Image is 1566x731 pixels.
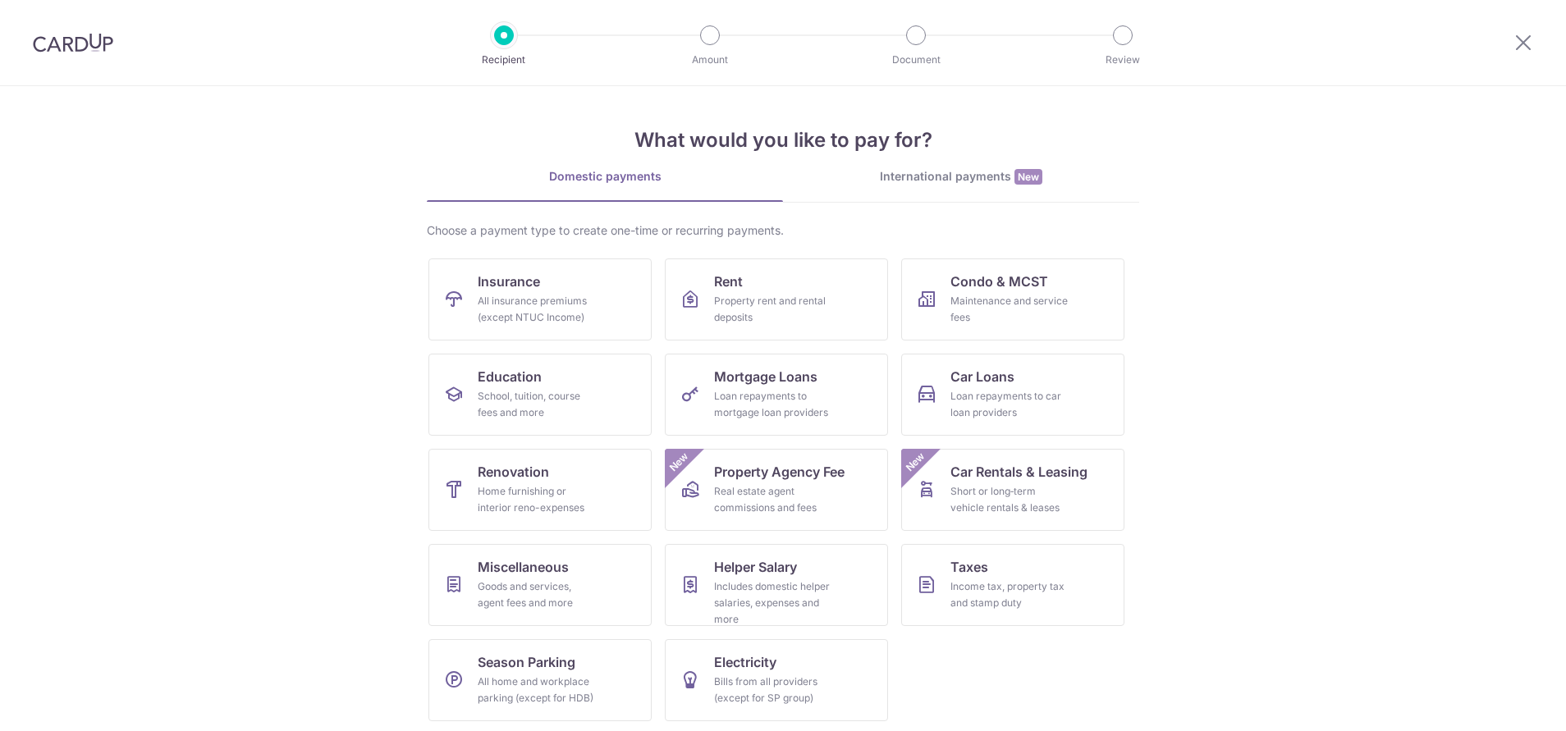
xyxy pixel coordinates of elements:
[950,557,988,577] span: Taxes
[950,293,1069,326] div: Maintenance and service fees
[714,462,845,482] span: Property Agency Fee
[714,578,832,628] div: Includes domestic helper salaries, expenses and more
[33,33,113,53] img: CardUp
[950,388,1069,421] div: Loan repayments to car loan providers
[901,449,1124,531] a: Car Rentals & LeasingShort or long‑term vehicle rentals & leasesNew
[950,272,1048,291] span: Condo & MCST
[478,652,575,672] span: Season Parking
[649,52,771,68] p: Amount
[714,674,832,706] div: Bills from all providers (except for SP group)
[665,449,888,531] a: Property Agency FeeReal estate agent commissions and feesNew
[427,168,783,185] div: Domestic payments
[478,674,596,706] div: All home and workplace parking (except for HDB)
[428,258,652,340] a: InsuranceAll insurance premiums (except NTUC Income)
[1014,169,1042,185] span: New
[428,639,652,721] a: Season ParkingAll home and workplace parking (except for HDB)
[714,293,832,326] div: Property rent and rental deposits
[428,544,652,626] a: MiscellaneousGoods and services, agent fees and more
[901,258,1124,340] a: Condo & MCSTMaintenance and service fees
[665,544,888,626] a: Helper SalaryIncludes domestic helper salaries, expenses and more
[714,388,832,421] div: Loan repayments to mortgage loan providers
[478,462,549,482] span: Renovation
[950,367,1014,386] span: Car Loans
[428,449,652,531] a: RenovationHome furnishing or interior reno-expenses
[950,578,1069,611] div: Income tax, property tax and stamp duty
[428,354,652,436] a: EducationSchool, tuition, course fees and more
[714,367,817,386] span: Mortgage Loans
[902,449,929,476] span: New
[950,483,1069,516] div: Short or long‑term vehicle rentals & leases
[427,222,1139,239] div: Choose a payment type to create one-time or recurring payments.
[901,544,1124,626] a: TaxesIncome tax, property tax and stamp duty
[714,652,776,672] span: Electricity
[478,272,540,291] span: Insurance
[478,557,569,577] span: Miscellaneous
[901,354,1124,436] a: Car LoansLoan repayments to car loan providers
[478,367,542,386] span: Education
[665,354,888,436] a: Mortgage LoansLoan repayments to mortgage loan providers
[478,293,596,326] div: All insurance premiums (except NTUC Income)
[714,483,832,516] div: Real estate agent commissions and fees
[714,272,743,291] span: Rent
[714,557,797,577] span: Helper Salary
[950,462,1087,482] span: Car Rentals & Leasing
[665,639,888,721] a: ElectricityBills from all providers (except for SP group)
[783,168,1139,185] div: International payments
[427,126,1139,155] h4: What would you like to pay for?
[478,483,596,516] div: Home furnishing or interior reno-expenses
[665,258,888,340] a: RentProperty rent and rental deposits
[1062,52,1184,68] p: Review
[666,449,693,476] span: New
[443,52,565,68] p: Recipient
[478,388,596,421] div: School, tuition, course fees and more
[855,52,977,68] p: Document
[478,578,596,611] div: Goods and services, agent fees and more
